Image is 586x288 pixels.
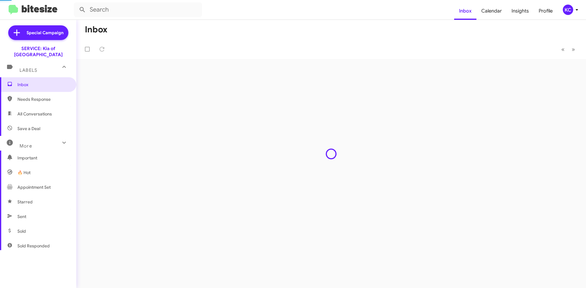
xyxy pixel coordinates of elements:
span: Sold [17,228,26,234]
h1: Inbox [85,25,107,35]
span: More [20,143,32,149]
span: « [561,46,565,53]
span: Needs Response [17,96,69,102]
span: Starred [17,199,33,205]
span: Labels [20,67,37,73]
a: Special Campaign [8,25,68,40]
span: 🔥 Hot [17,170,31,176]
span: Important [17,155,69,161]
span: Special Campaign [27,30,63,36]
button: Next [568,43,579,56]
span: All Conversations [17,111,52,117]
a: Insights [507,2,534,20]
button: KC [558,5,579,15]
a: Profile [534,2,558,20]
button: Previous [558,43,568,56]
a: Calendar [476,2,507,20]
span: Save a Deal [17,126,40,132]
span: Appointment Set [17,184,51,190]
nav: Page navigation example [558,43,579,56]
span: Sold Responded [17,243,50,249]
input: Search [74,2,202,17]
div: KC [563,5,573,15]
span: Sent [17,213,26,220]
a: Inbox [454,2,476,20]
span: Inbox [17,82,69,88]
span: » [572,46,575,53]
